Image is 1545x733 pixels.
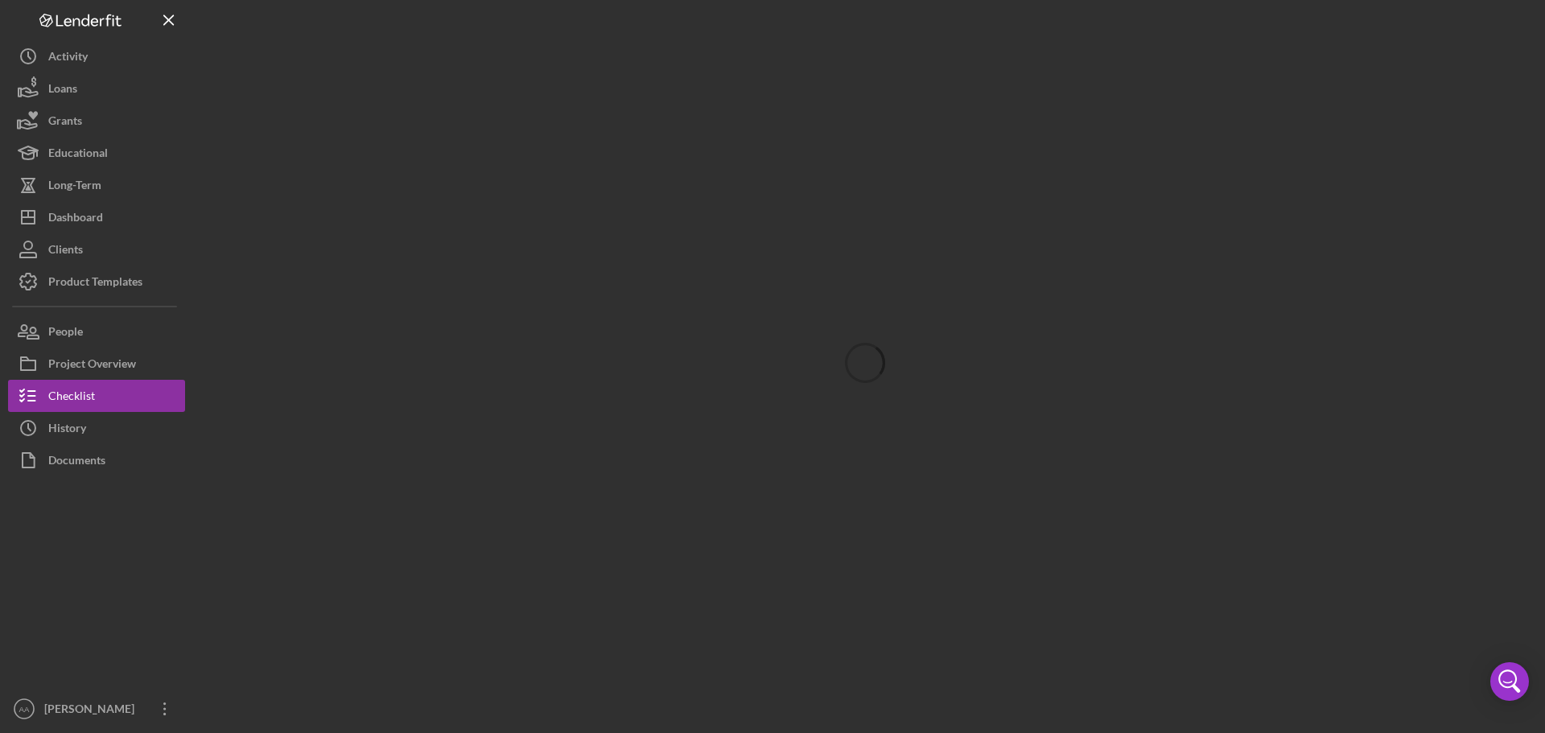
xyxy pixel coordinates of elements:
button: Checklist [8,380,185,412]
button: Documents [8,444,185,476]
div: Checklist [48,380,95,416]
div: Grants [48,105,82,141]
div: History [48,412,86,448]
button: Loans [8,72,185,105]
button: Educational [8,137,185,169]
div: People [48,315,83,352]
div: Long-Term [48,169,101,205]
text: AA [19,705,30,714]
div: Project Overview [48,348,136,384]
div: Open Intercom Messenger [1490,662,1529,701]
div: Documents [48,444,105,480]
button: Clients [8,233,185,266]
div: Loans [48,72,77,109]
button: History [8,412,185,444]
div: Educational [48,137,108,173]
div: Clients [48,233,83,270]
button: People [8,315,185,348]
div: Dashboard [48,201,103,237]
button: Project Overview [8,348,185,380]
button: Long-Term [8,169,185,201]
div: Product Templates [48,266,142,302]
button: Activity [8,40,185,72]
button: Product Templates [8,266,185,298]
div: Activity [48,40,88,76]
button: AA[PERSON_NAME] [8,693,185,725]
button: Dashboard [8,201,185,233]
div: [PERSON_NAME] [40,693,145,729]
button: Grants [8,105,185,137]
